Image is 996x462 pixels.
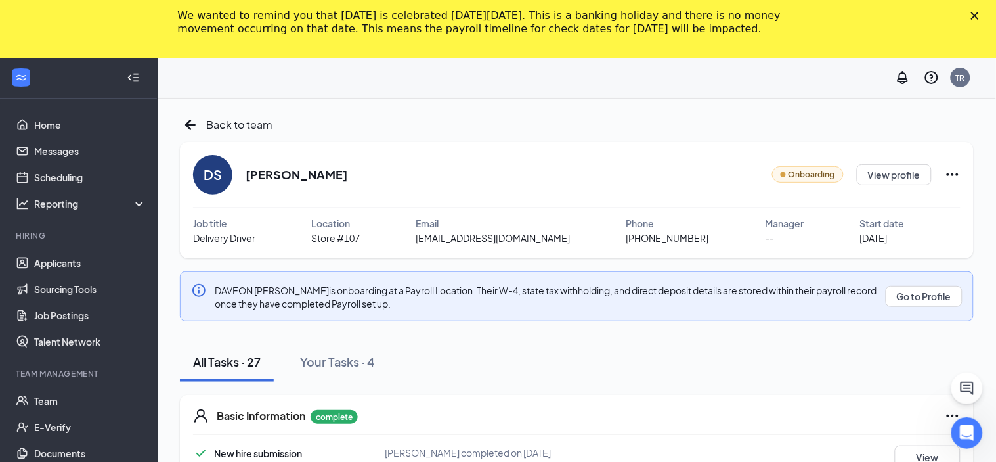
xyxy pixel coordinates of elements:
[626,216,655,231] span: Phone
[765,216,804,231] span: Manager
[951,417,983,449] iframe: Intercom live chat
[311,231,360,245] span: Store #107
[956,72,965,83] div: TR
[34,164,146,191] a: Scheduling
[857,164,932,185] button: View profile
[959,381,975,396] svg: ChatActive
[34,197,147,210] div: Reporting
[311,410,358,424] p: complete
[14,71,28,84] svg: WorkstreamLogo
[193,354,261,370] div: All Tasks · 27
[924,70,940,85] svg: QuestionInfo
[217,409,305,423] h5: Basic Information
[416,231,571,245] span: [EMAIL_ADDRESS][DOMAIN_NAME]
[34,112,146,138] a: Home
[16,197,29,210] svg: Analysis
[191,283,207,298] svg: Info
[178,9,798,35] div: We wanted to remind you that [DATE] is celebrated [DATE][DATE]. This is a banking holiday and the...
[193,446,209,461] svg: Checkmark
[311,216,350,231] span: Location
[34,388,146,414] a: Team
[127,71,140,84] svg: Collapse
[626,231,709,245] span: [PHONE_NUMBER]
[204,166,222,184] div: DS
[860,216,905,231] span: Start date
[765,231,774,245] span: --
[300,354,375,370] div: Your Tasks · 4
[214,448,302,459] span: New hire submission
[860,231,888,245] span: [DATE]
[193,231,255,245] span: Delivery Driver
[16,368,144,379] div: Team Management
[34,414,146,440] a: E-Verify
[193,408,209,424] svg: User
[34,302,146,329] a: Job Postings
[951,373,983,404] button: ChatActive
[789,169,835,181] span: Onboarding
[34,250,146,276] a: Applicants
[180,114,201,135] svg: ArrowLeftNew
[16,230,144,241] div: Hiring
[193,216,227,231] span: Job title
[34,138,146,164] a: Messages
[215,285,877,310] span: DAVEON [PERSON_NAME] is onboarding at a Payroll Location. Their W-4, state tax withholding, and d...
[34,329,146,355] a: Talent Network
[180,114,272,135] a: ArrowLeftNewBack to team
[246,166,347,183] h2: [PERSON_NAME]
[945,408,961,424] svg: Ellipses
[385,447,551,459] span: [PERSON_NAME] completed on [DATE]
[886,286,963,307] button: Go to Profile
[895,70,911,85] svg: Notifications
[34,276,146,302] a: Sourcing Tools
[416,216,439,231] span: Email
[206,116,272,133] span: Back to team
[971,12,984,20] div: Close
[945,167,961,183] svg: Ellipses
